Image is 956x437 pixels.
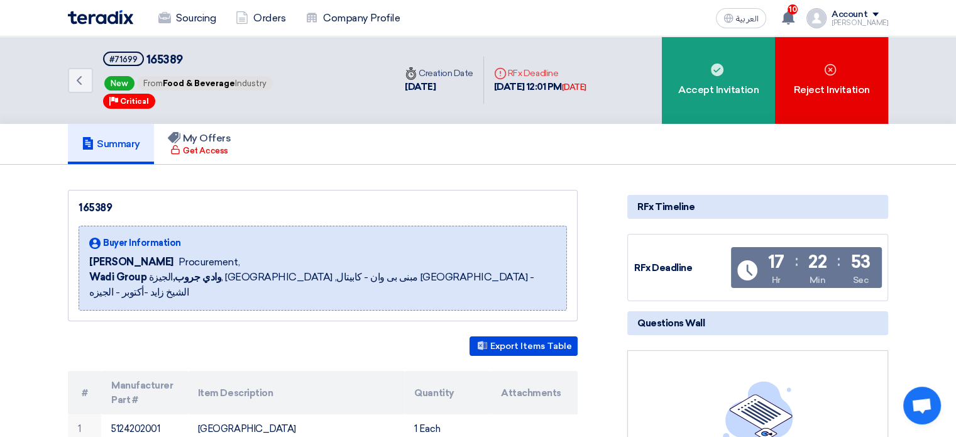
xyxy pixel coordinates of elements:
[903,387,941,424] div: Open chat
[101,371,188,414] th: Manufacturer Part #
[767,253,784,271] div: 17
[103,52,274,67] h5: 165389
[137,76,273,91] span: From Industry
[179,255,239,270] span: Procurement,
[188,371,405,414] th: Item Description
[494,80,586,94] div: [DATE] 12:01 PM
[808,253,827,271] div: 22
[832,9,867,20] div: Account
[662,36,775,124] div: Accept Invitation
[470,336,578,356] button: Export Items Table
[68,10,133,25] img: Teradix logo
[89,270,556,300] span: الجيزة, [GEOGRAPHIC_DATA] ,مبنى بى وان - كابيتال [GEOGRAPHIC_DATA] - الشيخ زايد -أكتوبر - الجيزه
[494,67,586,80] div: RFx Deadline
[68,371,101,414] th: #
[853,274,869,287] div: Sec
[146,53,183,67] span: 165389
[562,81,586,94] div: [DATE]
[637,316,705,330] span: Questions Wall
[109,55,138,64] div: #71699
[788,4,798,14] span: 10
[850,253,870,271] div: 53
[103,236,181,250] span: Buyer Information
[806,8,827,28] img: profile_test.png
[120,97,149,106] span: Critical
[634,261,728,275] div: RFx Deadline
[404,371,491,414] th: Quantity
[163,79,235,88] span: Food & Beverage
[170,145,228,157] div: Get Access
[405,80,473,94] div: [DATE]
[771,274,780,287] div: Hr
[810,274,826,287] div: Min
[491,371,578,414] th: Attachments
[89,255,173,270] span: [PERSON_NAME]
[736,14,759,23] span: العربية
[68,124,154,164] a: Summary
[627,195,888,219] div: RFx Timeline
[775,36,888,124] div: Reject Invitation
[168,132,231,145] h5: My Offers
[82,138,140,150] h5: Summary
[794,250,798,272] div: :
[79,201,567,216] div: 165389
[837,250,840,272] div: :
[405,67,473,80] div: Creation Date
[832,19,888,26] div: [PERSON_NAME]
[104,76,135,91] span: New
[226,4,295,32] a: Orders
[89,271,221,283] b: Wadi Group وادي جروب,
[154,124,245,164] a: My Offers Get Access
[148,4,226,32] a: Sourcing
[295,4,410,32] a: Company Profile
[716,8,766,28] button: العربية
